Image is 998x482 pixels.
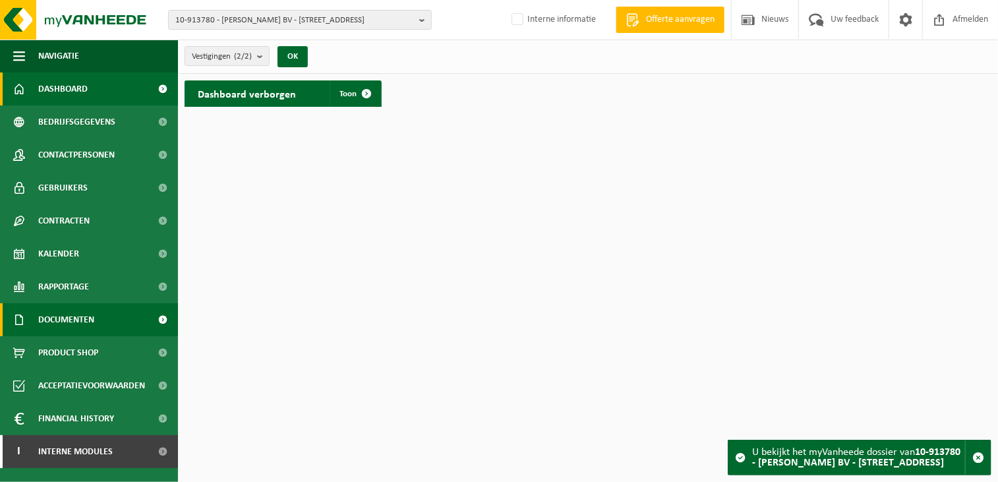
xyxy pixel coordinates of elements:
span: Vestigingen [192,47,252,67]
span: Product Shop [38,336,98,369]
span: Financial History [38,402,114,435]
span: Kalender [38,237,79,270]
button: Vestigingen(2/2) [185,46,270,66]
span: Acceptatievoorwaarden [38,369,145,402]
span: Toon [340,90,357,98]
span: Gebruikers [38,171,88,204]
strong: 10-913780 - [PERSON_NAME] BV - [STREET_ADDRESS] [752,447,960,468]
span: Rapportage [38,270,89,303]
span: Contactpersonen [38,138,115,171]
label: Interne informatie [509,10,596,30]
span: Documenten [38,303,94,336]
button: 10-913780 - [PERSON_NAME] BV - [STREET_ADDRESS] [168,10,432,30]
a: Toon [330,80,380,107]
span: I [13,435,25,468]
span: Contracten [38,204,90,237]
div: U bekijkt het myVanheede dossier van [752,440,965,475]
button: OK [278,46,308,67]
span: Bedrijfsgegevens [38,105,115,138]
span: Navigatie [38,40,79,73]
a: Offerte aanvragen [616,7,724,33]
span: Interne modules [38,435,113,468]
span: Dashboard [38,73,88,105]
h2: Dashboard verborgen [185,80,309,106]
span: Offerte aanvragen [643,13,718,26]
span: 10-913780 - [PERSON_NAME] BV - [STREET_ADDRESS] [175,11,414,30]
count: (2/2) [234,52,252,61]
